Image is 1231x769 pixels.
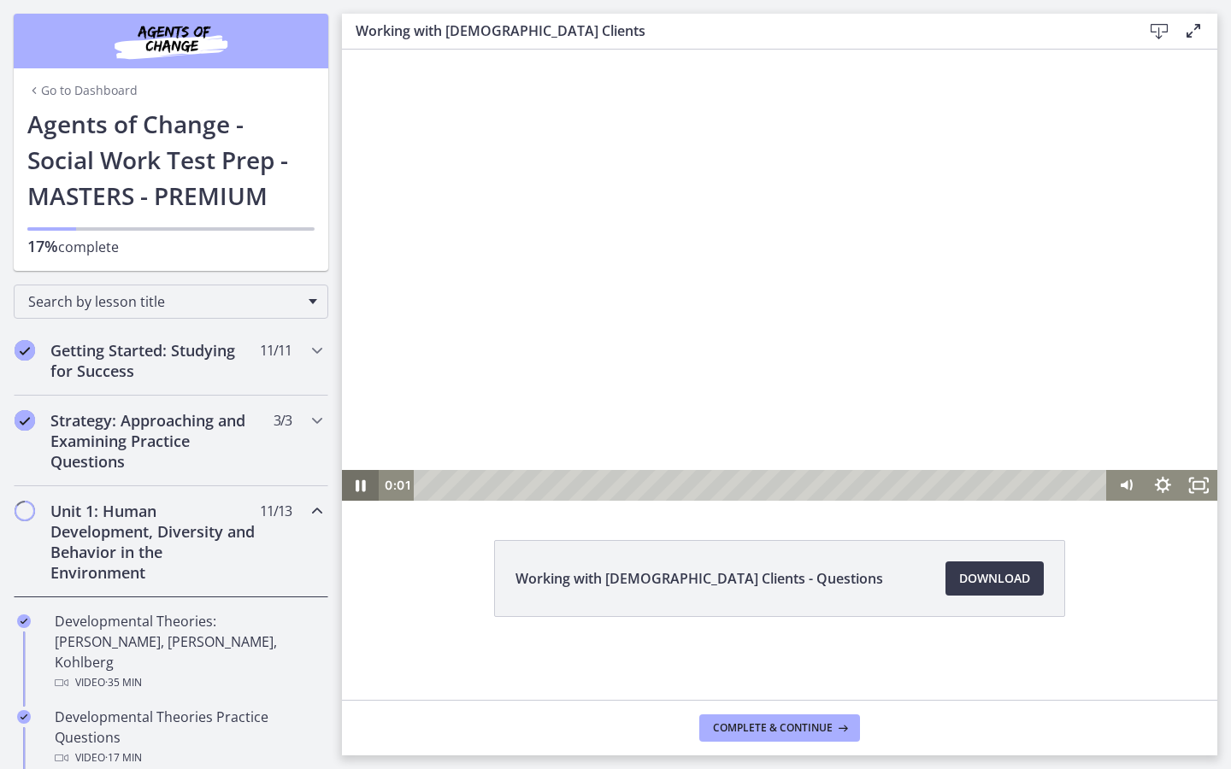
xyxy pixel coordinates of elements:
[515,568,883,589] span: Working with [DEMOGRAPHIC_DATA] Clients - Questions
[28,292,300,311] span: Search by lesson title
[260,340,292,361] span: 11 / 11
[274,410,292,431] span: 3 / 3
[17,614,31,628] i: Completed
[27,236,58,256] span: 17%
[945,561,1044,596] a: Download
[803,420,839,451] button: Show settings menu
[356,21,1115,41] h3: Working with [DEMOGRAPHIC_DATA] Clients
[50,501,259,583] h2: Unit 1: Human Development, Diversity and Behavior in the Environment
[55,611,321,693] div: Developmental Theories: [PERSON_NAME], [PERSON_NAME], Kohlberg
[105,672,142,693] span: · 35 min
[839,420,875,451] button: Fullscreen
[713,721,833,735] span: Complete & continue
[27,82,138,99] a: Go to Dashboard
[15,340,35,361] i: Completed
[766,420,803,451] button: Mute
[68,21,274,62] img: Agents of Change Social Work Test Prep
[27,236,315,257] p: complete
[14,285,328,319] div: Search by lesson title
[260,501,292,521] span: 11 / 13
[55,672,321,693] div: Video
[959,568,1030,589] span: Download
[50,410,259,472] h2: Strategy: Approaching and Examining Practice Questions
[55,707,321,768] div: Developmental Theories Practice Questions
[105,748,142,768] span: · 17 min
[27,106,315,214] h1: Agents of Change - Social Work Test Prep - MASTERS - PREMIUM
[342,50,1217,501] iframe: Video Lesson
[15,410,35,431] i: Completed
[17,710,31,724] i: Completed
[50,340,259,381] h2: Getting Started: Studying for Success
[699,714,860,742] button: Complete & continue
[55,748,321,768] div: Video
